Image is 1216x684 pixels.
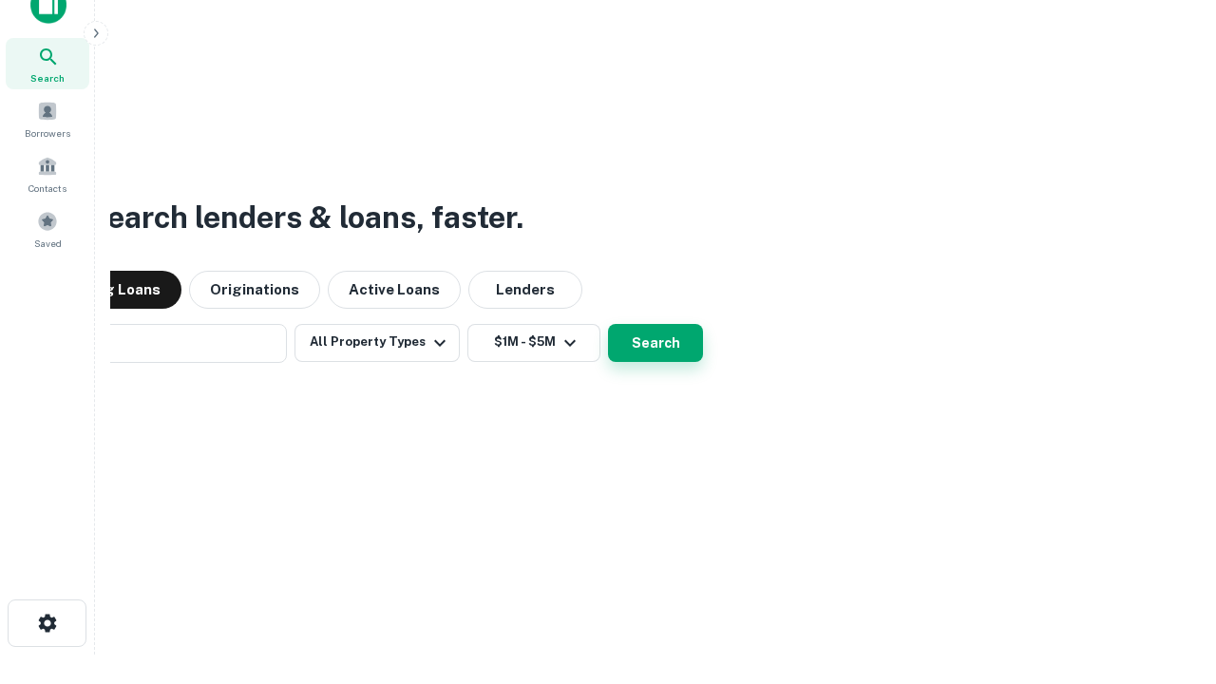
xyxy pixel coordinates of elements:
[328,271,461,309] button: Active Loans
[6,203,89,255] a: Saved
[189,271,320,309] button: Originations
[294,324,460,362] button: All Property Types
[1121,532,1216,623] iframe: Chat Widget
[467,324,600,362] button: $1M - $5M
[28,180,66,196] span: Contacts
[30,70,65,85] span: Search
[6,93,89,144] a: Borrowers
[25,125,70,141] span: Borrowers
[608,324,703,362] button: Search
[6,148,89,199] a: Contacts
[468,271,582,309] button: Lenders
[86,195,523,240] h3: Search lenders & loans, faster.
[34,236,62,251] span: Saved
[6,38,89,89] a: Search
